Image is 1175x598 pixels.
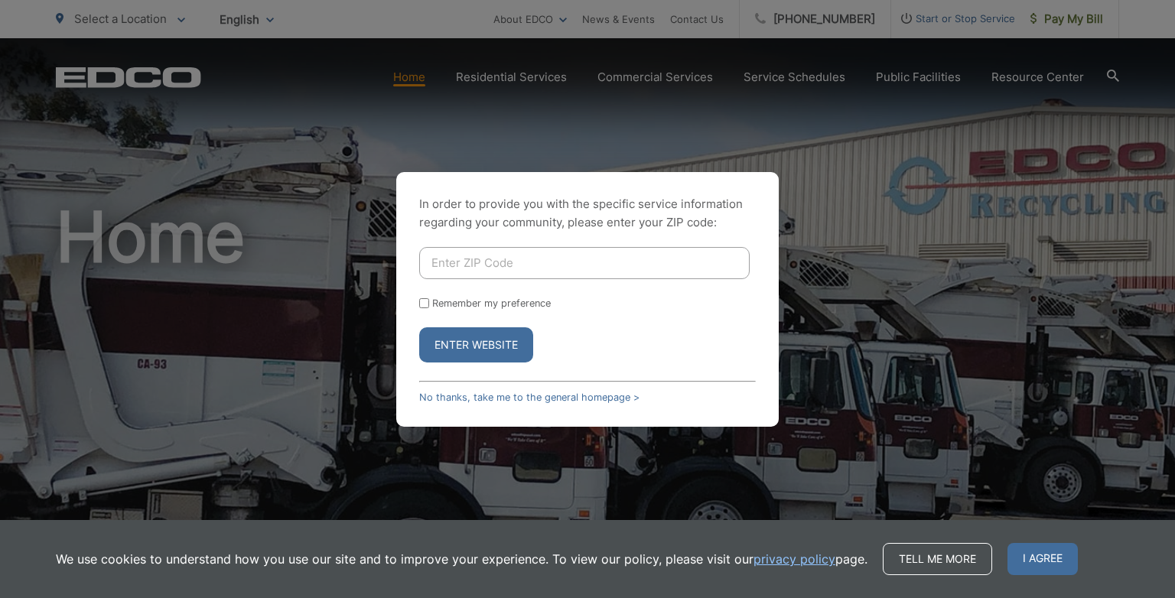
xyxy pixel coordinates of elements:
a: Tell me more [883,543,992,575]
a: No thanks, take me to the general homepage > [419,392,640,403]
a: privacy policy [753,550,835,568]
input: Enter ZIP Code [419,247,750,279]
button: Enter Website [419,327,533,362]
label: Remember my preference [432,297,551,309]
span: I agree [1007,543,1078,575]
p: In order to provide you with the specific service information regarding your community, please en... [419,195,756,232]
p: We use cookies to understand how you use our site and to improve your experience. To view our pol... [56,550,867,568]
